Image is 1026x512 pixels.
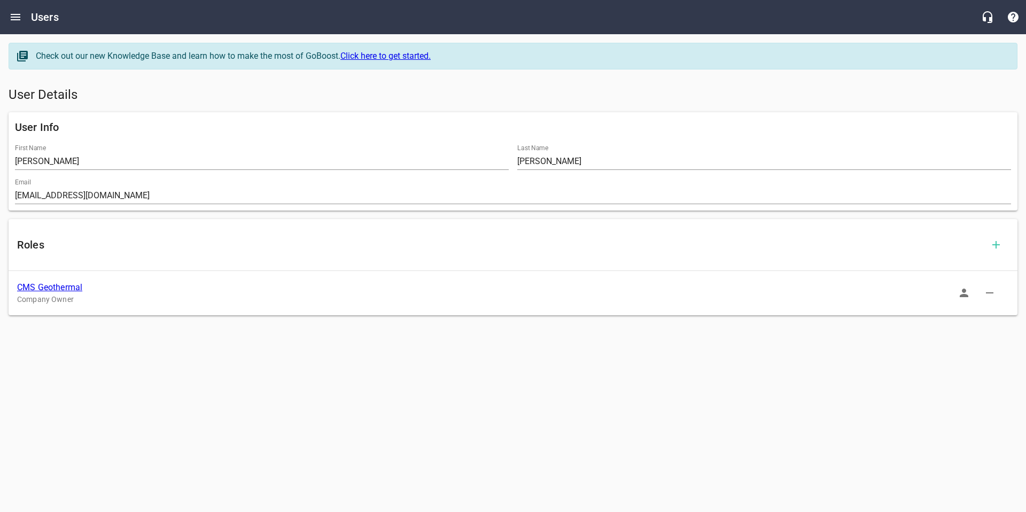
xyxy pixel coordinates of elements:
button: Delete Role [977,280,1002,306]
button: Open drawer [3,4,28,30]
a: Click here to get started. [340,51,431,61]
h6: Roles [17,236,983,253]
a: CMS Geothermal [17,282,82,292]
h5: User Details [9,87,1017,104]
button: Sign In as Role [951,280,977,306]
label: Last Name [517,145,548,151]
button: Support Portal [1000,4,1026,30]
button: Add Role [983,232,1009,258]
h6: User Info [15,119,1011,136]
div: Check out our new Knowledge Base and learn how to make the most of GoBoost. [36,50,1006,63]
label: Email [15,179,31,185]
label: First Name [15,145,46,151]
h6: Users [31,9,59,26]
p: Company Owner [17,294,992,305]
button: Live Chat [975,4,1000,30]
